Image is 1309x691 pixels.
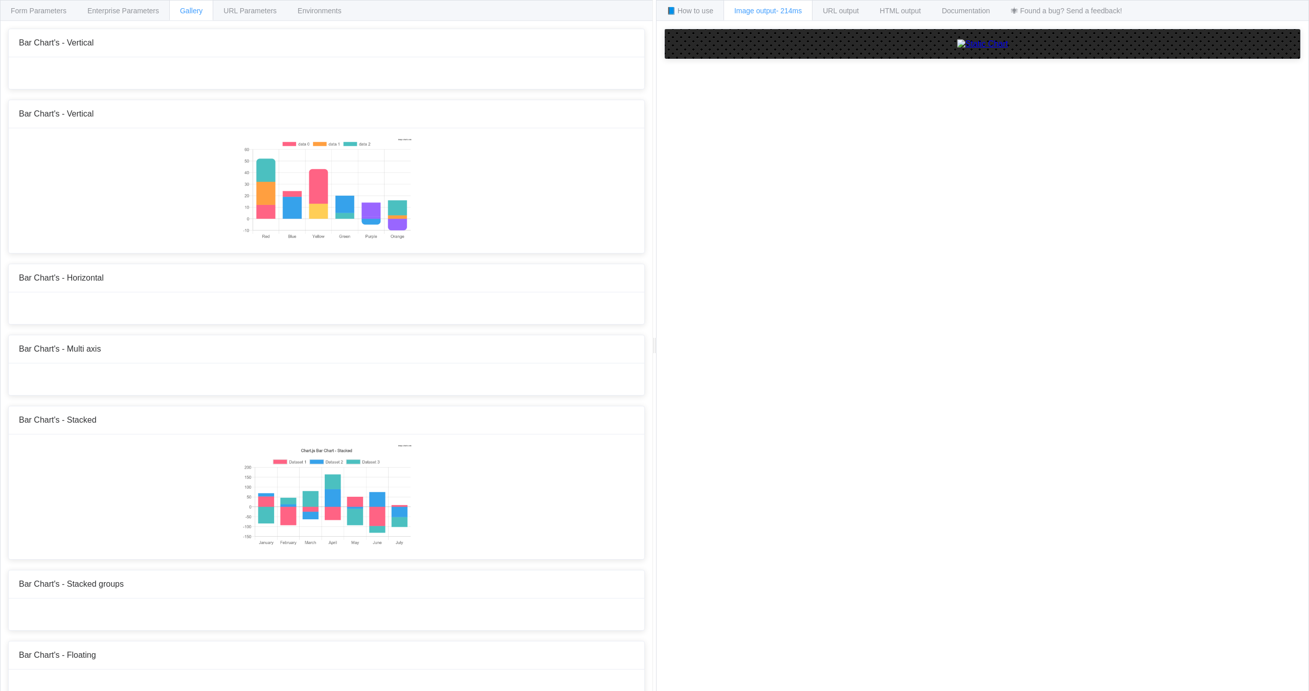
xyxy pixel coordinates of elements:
span: Bar Chart's - Vertical [19,109,94,118]
span: Bar Chart's - Multi axis [19,344,101,353]
span: Bar Chart's - Stacked [19,416,97,424]
img: Static Chart [957,39,1008,49]
span: Bar Chart's - Horizontal [19,273,104,282]
span: Bar Chart's - Vertical [19,38,94,47]
img: Static chart exemple [241,139,412,241]
span: URL output [823,7,859,15]
span: Enterprise Parameters [87,7,159,15]
span: HTML output [880,7,921,15]
img: Static chart exemple [241,445,412,547]
span: Bar Chart's - Stacked groups [19,580,124,588]
span: Documentation [942,7,990,15]
span: Image output [734,7,802,15]
span: 🕷 Found a bug? Send a feedback! [1011,7,1122,15]
span: - 214ms [776,7,802,15]
span: URL Parameters [223,7,277,15]
span: 📘 How to use [667,7,713,15]
span: Bar Chart's - Floating [19,651,96,659]
span: Form Parameters [11,7,66,15]
a: Static Chart [675,39,1290,49]
span: Gallery [180,7,202,15]
span: Environments [298,7,342,15]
